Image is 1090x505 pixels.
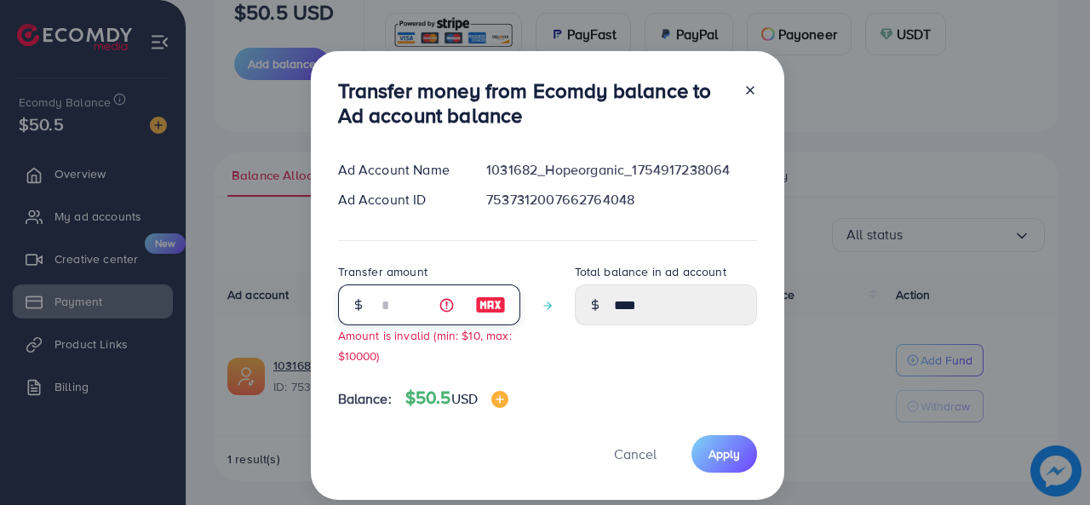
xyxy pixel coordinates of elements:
label: Total balance in ad account [575,263,726,280]
button: Apply [691,435,757,472]
button: Cancel [593,435,678,472]
h3: Transfer money from Ecomdy balance to Ad account balance [338,78,730,128]
div: 7537312007662764048 [473,190,770,209]
span: Cancel [614,445,657,463]
span: Balance: [338,389,392,409]
h4: $50.5 [405,387,508,409]
div: Ad Account Name [324,160,473,180]
img: image [475,295,506,315]
div: Ad Account ID [324,190,473,209]
label: Transfer amount [338,263,427,280]
span: Apply [708,445,740,462]
small: Amount is invalid (min: $10, max: $10000) [338,327,512,363]
div: 1031682_Hopeorganic_1754917238064 [473,160,770,180]
img: image [491,391,508,408]
span: USD [451,389,478,408]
